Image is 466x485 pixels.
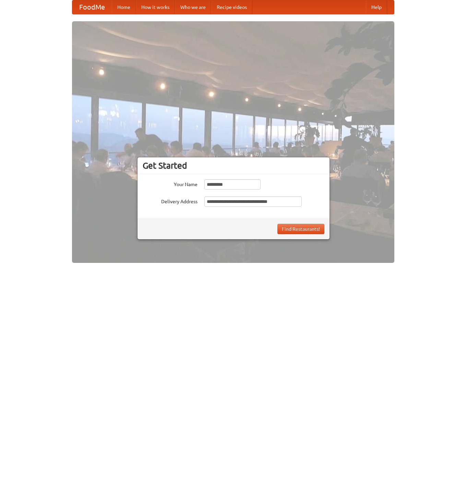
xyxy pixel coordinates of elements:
a: Recipe videos [211,0,252,14]
a: Who we are [175,0,211,14]
a: How it works [136,0,175,14]
label: Your Name [143,179,198,188]
h3: Get Started [143,160,324,171]
a: Home [112,0,136,14]
button: Find Restaurants! [277,224,324,234]
label: Delivery Address [143,196,198,205]
a: FoodMe [72,0,112,14]
a: Help [366,0,387,14]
